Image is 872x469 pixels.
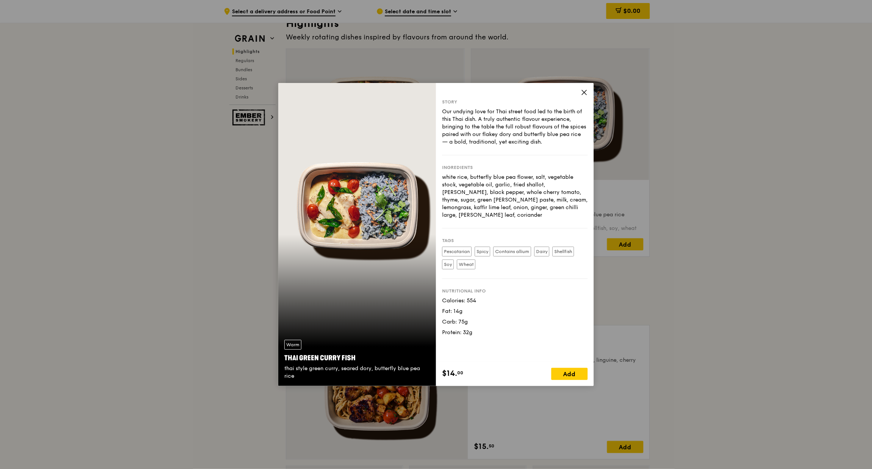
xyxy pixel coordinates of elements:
[284,353,430,363] div: Thai Green Curry Fish
[284,340,301,350] div: Warm
[442,368,457,379] span: $14.
[442,288,588,294] div: Nutritional info
[457,370,463,376] span: 00
[442,308,588,315] div: Fat: 14g
[493,247,531,256] label: Contains allium
[442,238,588,244] div: Tags
[442,297,588,305] div: Calories: 554
[442,329,588,336] div: Protein: 32g
[534,247,549,256] label: Dairy
[551,368,588,380] div: Add
[442,247,472,256] label: Pescatarian
[442,260,454,269] label: Soy
[442,164,588,170] div: Ingredients
[442,318,588,326] div: Carb: 75g
[475,247,490,256] label: Spicy
[442,174,588,219] div: white rice, butterfly blue pea flower, salt, vegetable stock, vegetable oil, garlic, fried shallo...
[552,247,574,256] label: Shellfish
[457,260,475,269] label: Wheat
[442,99,588,105] div: Story
[442,108,588,146] div: Our undying love for Thai street food led to the birth of this Thai dish. A truly authentic flavo...
[284,365,430,380] div: thai style green curry, seared dory, butterfly blue pea rice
